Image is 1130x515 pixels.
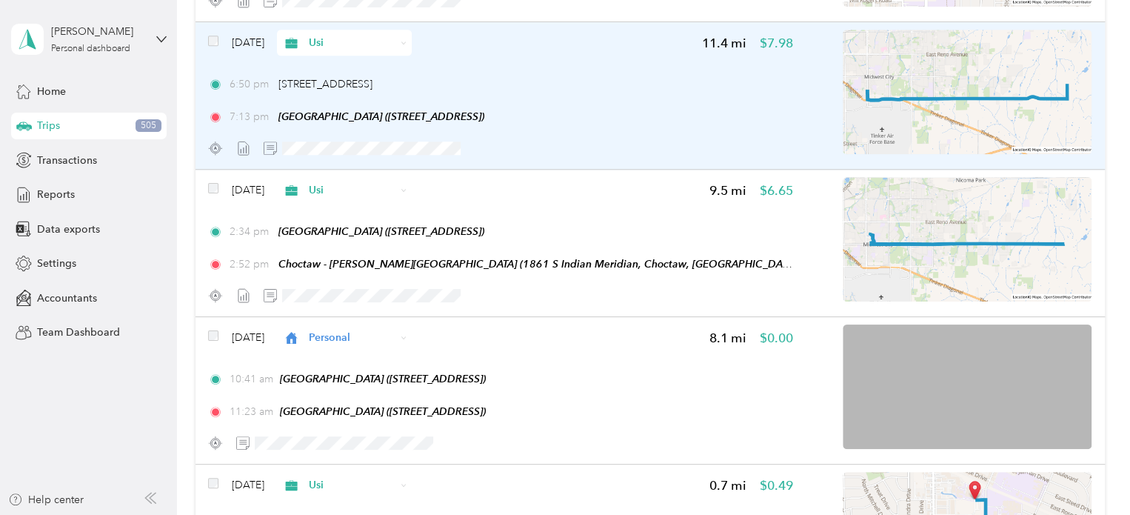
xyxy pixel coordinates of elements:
img: minimap [843,177,1091,302]
img: minimap [843,325,1091,449]
span: [DATE] [232,182,264,198]
span: 0.7 mi [709,476,746,495]
span: Trips [37,118,60,133]
span: [GEOGRAPHIC_DATA] ([STREET_ADDRESS]) [280,373,486,385]
span: [GEOGRAPHIC_DATA] ([STREET_ADDRESS]) [278,110,484,122]
span: Team Dashboard [37,325,120,340]
span: Personal [309,330,395,345]
span: $0.00 [760,329,793,348]
div: Personal dashboard [51,44,130,53]
button: Help center [8,492,84,508]
span: 2:34 pm [230,224,272,239]
span: 9.5 mi [709,182,746,200]
span: [DATE] [232,477,264,493]
span: Reports [37,187,75,202]
span: Usi [309,182,395,198]
span: [GEOGRAPHIC_DATA] ([STREET_ADDRESS]) [278,225,484,237]
span: [STREET_ADDRESS] [278,78,372,90]
span: [GEOGRAPHIC_DATA] ([STREET_ADDRESS]) [280,405,486,417]
span: Settings [37,256,76,271]
span: Home [37,84,66,99]
span: [DATE] [232,330,264,345]
span: Choctaw - [PERSON_NAME][GEOGRAPHIC_DATA] (1861 S Indian Meridian, Choctaw, [GEOGRAPHIC_DATA]) [278,258,799,270]
span: [DATE] [232,35,264,50]
span: Transactions [37,153,97,168]
span: Usi [309,35,395,50]
span: $7.98 [760,34,793,53]
span: Accountants [37,290,97,306]
img: minimap [843,30,1091,154]
span: Usi [309,477,395,493]
span: 6:50 pm [230,76,272,92]
span: $0.49 [760,476,793,495]
span: 505 [136,119,161,133]
iframe: Everlance-gr Chat Button Frame [1047,432,1130,515]
span: 10:41 am [230,371,273,387]
span: 7:13 pm [230,109,272,124]
span: $6.65 [760,182,793,200]
span: Data exports [37,222,100,237]
span: 2:52 pm [230,256,272,272]
div: [PERSON_NAME] [51,24,144,39]
span: 8.1 mi [709,329,746,348]
span: 11:23 am [230,404,273,419]
span: 11.4 mi [702,34,746,53]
